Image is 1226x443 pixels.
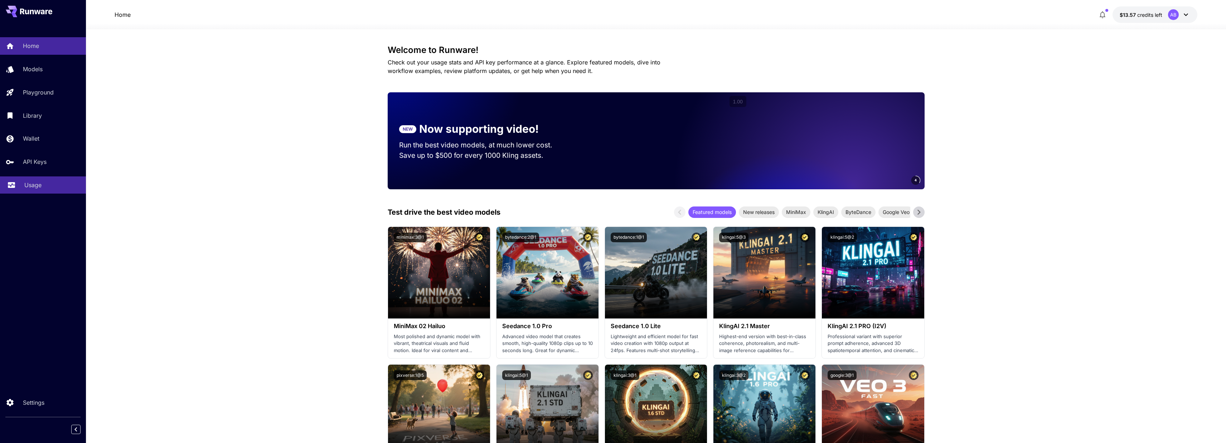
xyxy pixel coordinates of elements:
[502,333,593,354] p: Advanced video model that creates smooth, high-quality 1080p clips up to 10 seconds long. Great f...
[813,208,838,216] span: KlingAI
[828,370,857,380] button: google:3@1
[688,208,736,216] span: Featured models
[403,126,413,132] p: NEW
[841,206,876,218] div: ByteDance
[719,323,810,330] h3: KlingAI 2.1 Master
[611,233,647,242] button: bytedance:1@1
[394,323,484,330] h3: MiniMax 02 Hailuo
[611,323,701,330] h3: Seedance 1.0 Lite
[23,157,47,166] p: API Keys
[394,370,427,380] button: pixverse:1@5
[388,59,660,74] span: Check out your usage stats and API key performance at a glance. Explore featured models, dive int...
[502,233,539,242] button: bytedance:2@1
[115,10,131,19] a: Home
[841,208,876,216] span: ByteDance
[502,370,531,380] button: klingai:5@1
[475,370,484,380] button: Certified Model – Vetted for best performance and includes a commercial license.
[388,207,500,218] p: Test drive the best video models
[399,150,566,161] p: Save up to $500 for every 1000 Kling assets.
[782,208,810,216] span: MiniMax
[1137,12,1162,18] span: credits left
[909,233,919,242] button: Certified Model – Vetted for best performance and includes a commercial license.
[23,111,42,120] p: Library
[739,208,779,216] span: New releases
[713,227,815,318] img: alt
[1113,6,1197,23] button: $13.56685AB
[23,88,54,97] p: Playground
[388,227,490,318] img: alt
[388,45,925,55] h3: Welcome to Runware!
[394,233,427,242] button: minimax:3@1
[475,233,484,242] button: Certified Model – Vetted for best performance and includes a commercial license.
[1120,12,1137,18] span: $13.57
[24,181,42,189] p: Usage
[828,333,918,354] p: Professional variant with superior prompt adherence, advanced 3D spatiotemporal attention, and ci...
[583,233,593,242] button: Certified Model – Vetted for best performance and includes a commercial license.
[719,333,810,354] p: Highest-end version with best-in-class coherence, photorealism, and multi-image reference capabil...
[828,233,857,242] button: klingai:5@2
[611,333,701,354] p: Lightweight and efficient model for fast video creation with 1080p output at 24fps. Features mult...
[782,206,810,218] div: MiniMax
[583,370,593,380] button: Certified Model – Vetted for best performance and includes a commercial license.
[828,323,918,330] h3: KlingAI 2.1 PRO (I2V)
[1168,9,1179,20] div: AB
[115,10,131,19] nav: breadcrumb
[822,227,924,318] img: alt
[878,208,914,216] span: Google Veo
[878,206,914,218] div: Google Veo
[915,177,917,183] span: 4
[813,206,838,218] div: KlingAI
[23,398,44,407] p: Settings
[739,206,779,218] div: New releases
[496,227,599,318] img: alt
[23,134,39,143] p: Wallet
[502,323,593,330] h3: Seedance 1.0 Pro
[719,370,748,380] button: klingai:3@2
[23,65,43,73] p: Models
[800,233,810,242] button: Certified Model – Vetted for best performance and includes a commercial license.
[719,233,748,242] button: klingai:5@3
[800,370,810,380] button: Certified Model – Vetted for best performance and includes a commercial license.
[419,121,539,137] p: Now supporting video!
[692,370,701,380] button: Certified Model – Vetted for best performance and includes a commercial license.
[692,233,701,242] button: Certified Model – Vetted for best performance and includes a commercial license.
[394,333,484,354] p: Most polished and dynamic model with vibrant, theatrical visuals and fluid motion. Ideal for vira...
[605,227,707,318] img: alt
[611,370,639,380] button: klingai:3@1
[77,423,86,436] div: Collapse sidebar
[688,206,736,218] div: Featured models
[23,42,39,50] p: Home
[1120,11,1162,19] div: $13.56685
[399,140,566,150] p: Run the best video models, at much lower cost.
[909,370,919,380] button: Certified Model – Vetted for best performance and includes a commercial license.
[71,425,81,434] button: Collapse sidebar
